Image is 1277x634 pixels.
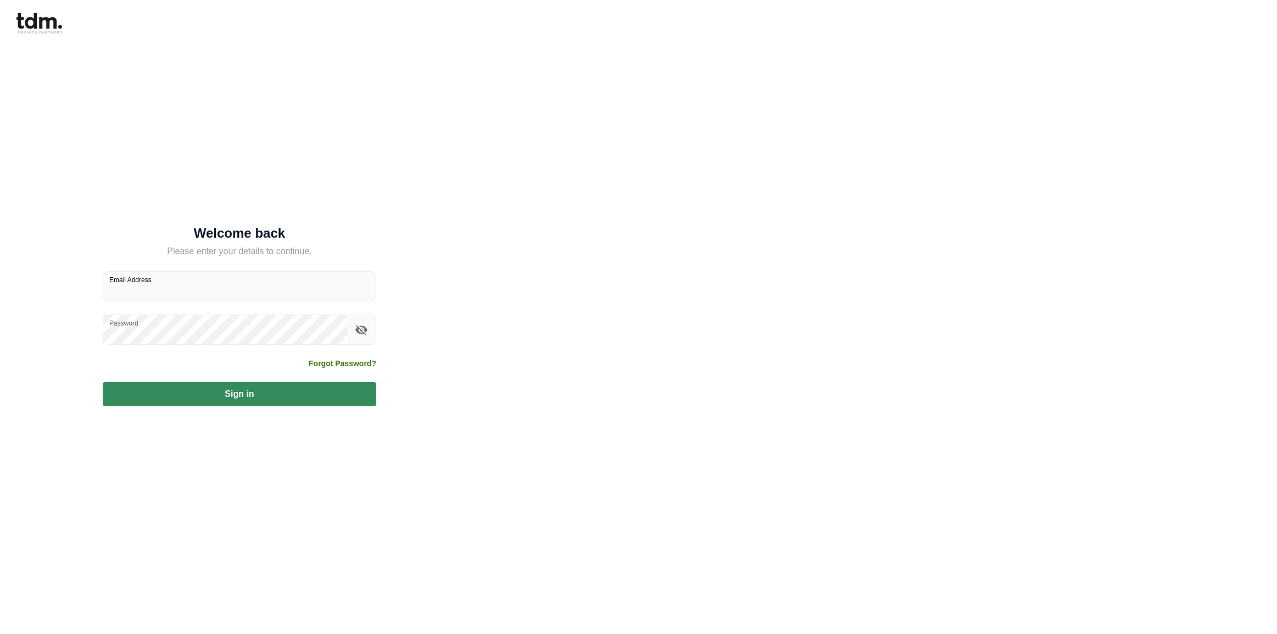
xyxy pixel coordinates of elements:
[103,228,376,239] h5: Welcome back
[103,382,376,406] button: Sign in
[309,358,376,369] a: Forgot Password?
[109,318,138,328] label: Password
[352,321,371,339] button: toggle password visibility
[103,245,376,258] h5: Please enter your details to continue.
[109,275,152,284] label: Email Address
